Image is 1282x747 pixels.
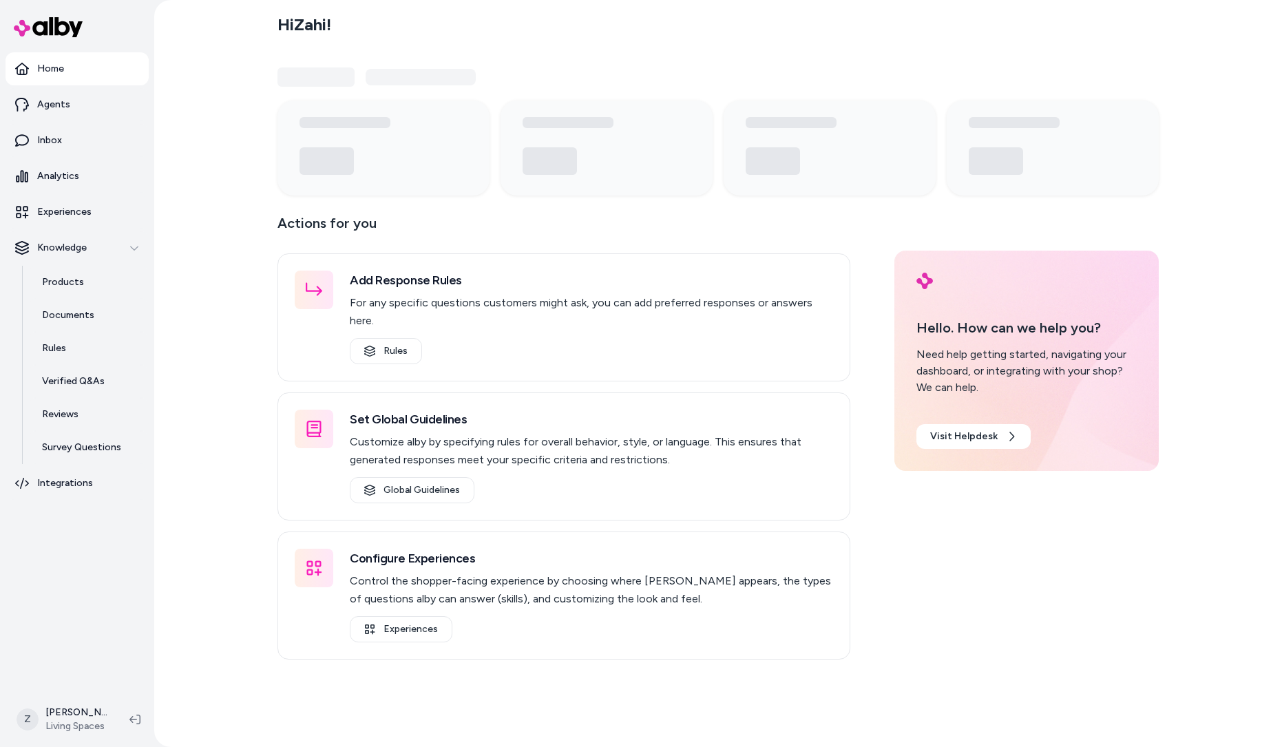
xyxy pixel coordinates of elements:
img: alby Logo [916,273,933,289]
a: Reviews [28,398,149,431]
h3: Add Response Rules [350,271,833,290]
button: Knowledge [6,231,149,264]
span: Living Spaces [45,719,107,733]
a: Agents [6,88,149,121]
p: Verified Q&As [42,375,105,388]
a: Rules [350,338,422,364]
a: Visit Helpdesk [916,424,1031,449]
p: Actions for you [277,212,850,245]
p: Survey Questions [42,441,121,454]
a: Integrations [6,467,149,500]
h3: Set Global Guidelines [350,410,833,429]
button: Z[PERSON_NAME]Living Spaces [8,697,118,741]
p: Analytics [37,169,79,183]
p: For any specific questions customers might ask, you can add preferred responses or answers here. [350,294,833,330]
a: Experiences [6,196,149,229]
div: Need help getting started, navigating your dashboard, or integrating with your shop? We can help. [916,346,1137,396]
p: Reviews [42,408,78,421]
a: Experiences [350,616,452,642]
p: Rules [42,341,66,355]
a: Documents [28,299,149,332]
h2: Hi Zahi ! [277,14,331,35]
p: Customize alby by specifying rules for overall behavior, style, or language. This ensures that ge... [350,433,833,469]
a: Inbox [6,124,149,157]
a: Survey Questions [28,431,149,464]
p: [PERSON_NAME] [45,706,107,719]
p: Inbox [37,134,62,147]
a: Home [6,52,149,85]
img: alby Logo [14,17,83,37]
p: Documents [42,308,94,322]
h3: Configure Experiences [350,549,833,568]
span: Z [17,708,39,730]
a: Global Guidelines [350,477,474,503]
a: Products [28,266,149,299]
a: Verified Q&As [28,365,149,398]
a: Rules [28,332,149,365]
p: Integrations [37,476,93,490]
p: Control the shopper-facing experience by choosing where [PERSON_NAME] appears, the types of quest... [350,572,833,608]
p: Products [42,275,84,289]
p: Home [37,62,64,76]
p: Experiences [37,205,92,219]
a: Analytics [6,160,149,193]
p: Agents [37,98,70,112]
p: Knowledge [37,241,87,255]
p: Hello. How can we help you? [916,317,1137,338]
